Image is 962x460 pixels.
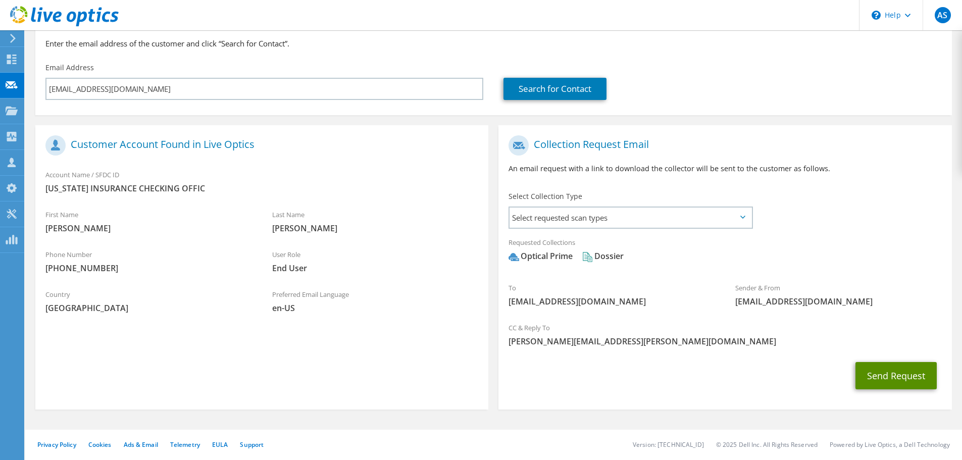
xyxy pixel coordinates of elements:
[45,63,94,73] label: Email Address
[509,163,941,174] p: An email request with a link to download the collector will be sent to the customer as follows.
[935,7,951,23] span: AS
[45,263,252,274] span: [PHONE_NUMBER]
[509,135,936,156] h1: Collection Request Email
[582,250,624,262] div: Dossier
[498,277,725,312] div: To
[509,296,715,307] span: [EMAIL_ADDRESS][DOMAIN_NAME]
[35,204,262,239] div: First Name
[45,302,252,314] span: [GEOGRAPHIC_DATA]
[45,223,252,234] span: [PERSON_NAME]
[262,244,489,279] div: User Role
[498,317,951,352] div: CC & Reply To
[240,440,264,449] a: Support
[35,244,262,279] div: Phone Number
[124,440,158,449] a: Ads & Email
[503,78,606,100] a: Search for Contact
[212,440,228,449] a: EULA
[272,263,479,274] span: End User
[88,440,112,449] a: Cookies
[633,440,704,449] li: Version: [TECHNICAL_ID]
[498,232,951,272] div: Requested Collections
[855,362,937,389] button: Send Request
[45,38,942,49] h3: Enter the email address of the customer and click “Search for Contact”.
[272,223,479,234] span: [PERSON_NAME]
[45,135,473,156] h1: Customer Account Found in Live Optics
[510,208,751,228] span: Select requested scan types
[735,296,942,307] span: [EMAIL_ADDRESS][DOMAIN_NAME]
[262,284,489,319] div: Preferred Email Language
[272,302,479,314] span: en-US
[716,440,818,449] li: © 2025 Dell Inc. All Rights Reserved
[725,277,952,312] div: Sender & From
[45,183,478,194] span: [US_STATE] INSURANCE CHECKING OFFIC
[262,204,489,239] div: Last Name
[830,440,950,449] li: Powered by Live Optics, a Dell Technology
[872,11,881,20] svg: \n
[35,164,488,199] div: Account Name / SFDC ID
[509,250,573,262] div: Optical Prime
[509,191,582,201] label: Select Collection Type
[509,336,941,347] span: [PERSON_NAME][EMAIL_ADDRESS][PERSON_NAME][DOMAIN_NAME]
[170,440,200,449] a: Telemetry
[35,284,262,319] div: Country
[37,440,76,449] a: Privacy Policy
